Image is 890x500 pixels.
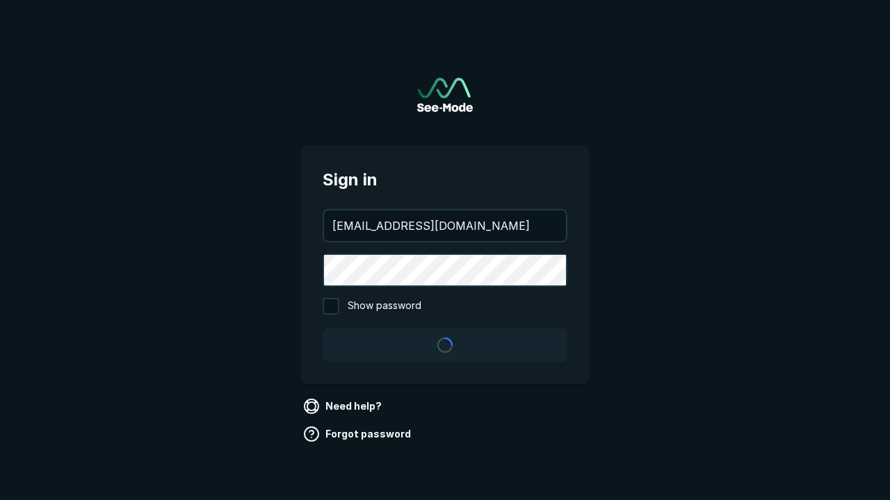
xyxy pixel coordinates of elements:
span: Sign in [323,167,567,192]
a: Go to sign in [417,78,473,112]
span: Show password [348,298,421,315]
input: your@email.com [324,210,566,241]
img: See-Mode Logo [417,78,473,112]
a: Forgot password [300,423,416,445]
a: Need help? [300,395,387,417]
